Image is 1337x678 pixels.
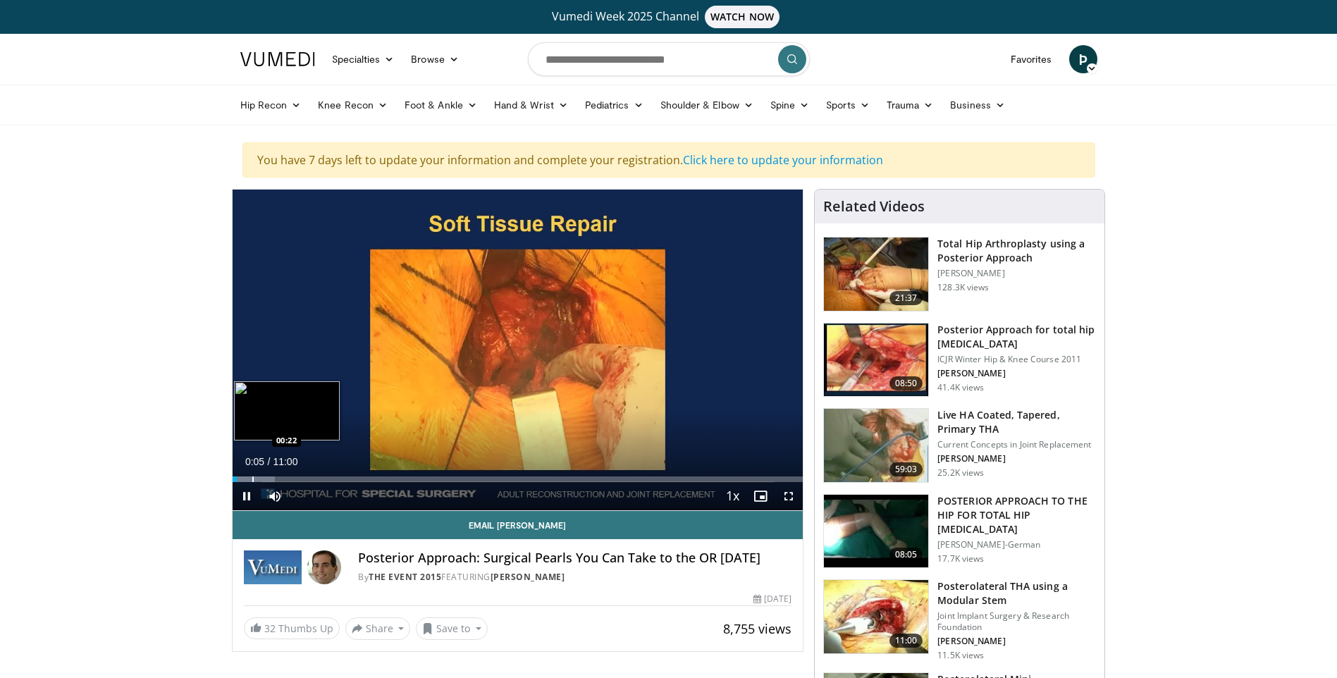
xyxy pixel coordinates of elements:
a: 59:03 Live HA Coated, Tapered, Primary THA Current Concepts in Joint Replacement [PERSON_NAME] 25... [823,408,1096,483]
span: 08:50 [889,376,923,390]
h4: Related Videos [823,198,925,215]
img: 9461fd09-df6a-4b33-8591-55e97f075fcc.150x105_q85_crop-smart_upscale.jpg [824,580,928,653]
p: [PERSON_NAME] [937,636,1096,647]
a: [PERSON_NAME] [491,571,565,583]
img: 319044_0000_1.png.150x105_q85_crop-smart_upscale.jpg [824,495,928,568]
img: image.jpeg [234,381,340,440]
a: Specialties [324,45,403,73]
a: The Event 2015 [369,571,441,583]
p: Joint Implant Surgery & Research Foundation [937,610,1096,633]
span: 21:37 [889,291,923,305]
span: 8,755 views [723,620,791,637]
a: Knee Recon [309,91,396,119]
p: [PERSON_NAME] [937,268,1096,279]
img: 297873_0003_1.png.150x105_q85_crop-smart_upscale.jpg [824,323,928,397]
p: Current Concepts in Joint Replacement [937,439,1096,450]
button: Pause [233,482,261,510]
p: 11.5K views [937,650,984,661]
img: 286987_0000_1.png.150x105_q85_crop-smart_upscale.jpg [824,238,928,311]
p: 41.4K views [937,382,984,393]
span: 32 [264,622,276,635]
span: 11:00 [273,456,297,467]
button: Enable picture-in-picture mode [746,482,775,510]
a: Spine [762,91,818,119]
div: By FEATURING [358,571,791,584]
a: 21:37 Total Hip Arthroplasty using a Posterior Approach [PERSON_NAME] 128.3K views [823,237,1096,312]
p: 17.7K views [937,553,984,565]
span: 11:00 [889,634,923,648]
img: rana_3.png.150x105_q85_crop-smart_upscale.jpg [824,409,928,482]
span: / [268,456,271,467]
video-js: Video Player [233,190,803,511]
a: Browse [402,45,467,73]
a: Favorites [1002,45,1061,73]
h4: Posterior Approach: Surgical Pearls You Can Take to the OR [DATE] [358,550,791,566]
a: Business [942,91,1013,119]
a: Sports [818,91,878,119]
div: You have 7 days left to update your information and complete your registration. [242,142,1095,178]
img: VuMedi Logo [240,52,315,66]
a: Shoulder & Elbow [652,91,762,119]
a: Email [PERSON_NAME] [233,511,803,539]
p: 128.3K views [937,282,989,293]
button: Mute [261,482,289,510]
div: [DATE] [753,593,791,605]
p: [PERSON_NAME]-German [937,539,1096,550]
a: Foot & Ankle [396,91,486,119]
span: 0:05 [245,456,264,467]
a: Hand & Wrist [486,91,577,119]
p: [PERSON_NAME] [937,453,1096,464]
input: Search topics, interventions [528,42,810,76]
img: The Event 2015 [244,550,302,584]
span: WATCH NOW [705,6,780,28]
button: Share [345,617,411,640]
button: Fullscreen [775,482,803,510]
button: Save to [416,617,488,640]
h3: Live HA Coated, Tapered, Primary THA [937,408,1096,436]
h3: Total Hip Arthroplasty using a Posterior Approach [937,237,1096,265]
h3: Posterior Approach for total hip [MEDICAL_DATA] [937,323,1096,351]
a: 11:00 Posterolateral THA using a Modular Stem Joint Implant Surgery & Research Foundation [PERSON... [823,579,1096,661]
p: ICJR Winter Hip & Knee Course 2011 [937,354,1096,365]
a: 32 Thumbs Up [244,617,340,639]
a: Vumedi Week 2025 ChannelWATCH NOW [242,6,1095,28]
a: Hip Recon [232,91,310,119]
a: 08:05 POSTERIOR APPROACH TO THE HIP FOR TOTAL HIP [MEDICAL_DATA] [PERSON_NAME]-German 17.7K views [823,494,1096,569]
span: 08:05 [889,548,923,562]
img: Avatar [307,550,341,584]
h3: Posterolateral THA using a Modular Stem [937,579,1096,608]
p: 25.2K views [937,467,984,479]
p: [PERSON_NAME] [937,368,1096,379]
h3: POSTERIOR APPROACH TO THE HIP FOR TOTAL HIP [MEDICAL_DATA] [937,494,1096,536]
a: 08:50 Posterior Approach for total hip [MEDICAL_DATA] ICJR Winter Hip & Knee Course 2011 [PERSON_... [823,323,1096,397]
div: Progress Bar [233,476,803,482]
a: Þ [1069,45,1097,73]
a: Trauma [878,91,942,119]
button: Playback Rate [718,482,746,510]
a: Pediatrics [577,91,652,119]
a: Click here to update your information [683,152,883,168]
span: 59:03 [889,462,923,476]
